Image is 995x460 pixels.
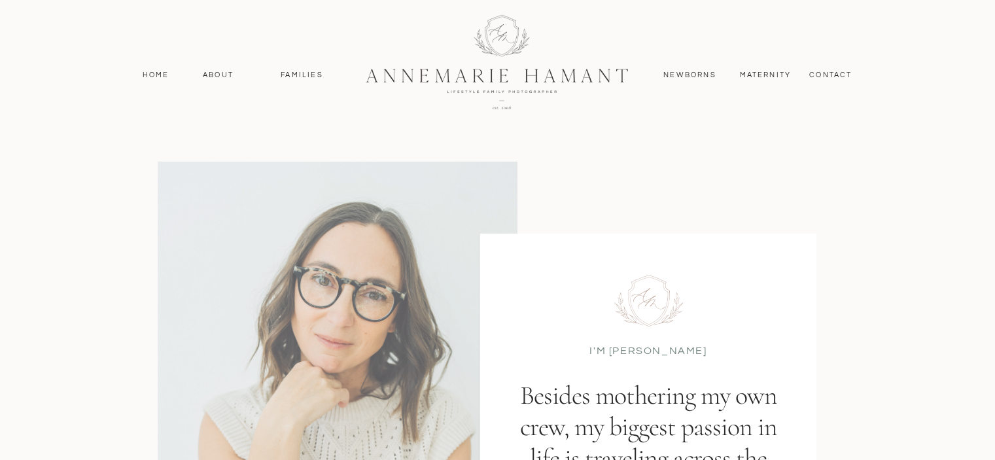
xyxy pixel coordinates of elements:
[659,69,722,81] a: Newborns
[740,69,790,81] a: MAternity
[589,344,708,357] p: I'M [PERSON_NAME]
[200,69,237,81] a: About
[137,69,175,81] a: Home
[803,69,860,81] a: contact
[273,69,332,81] a: Families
